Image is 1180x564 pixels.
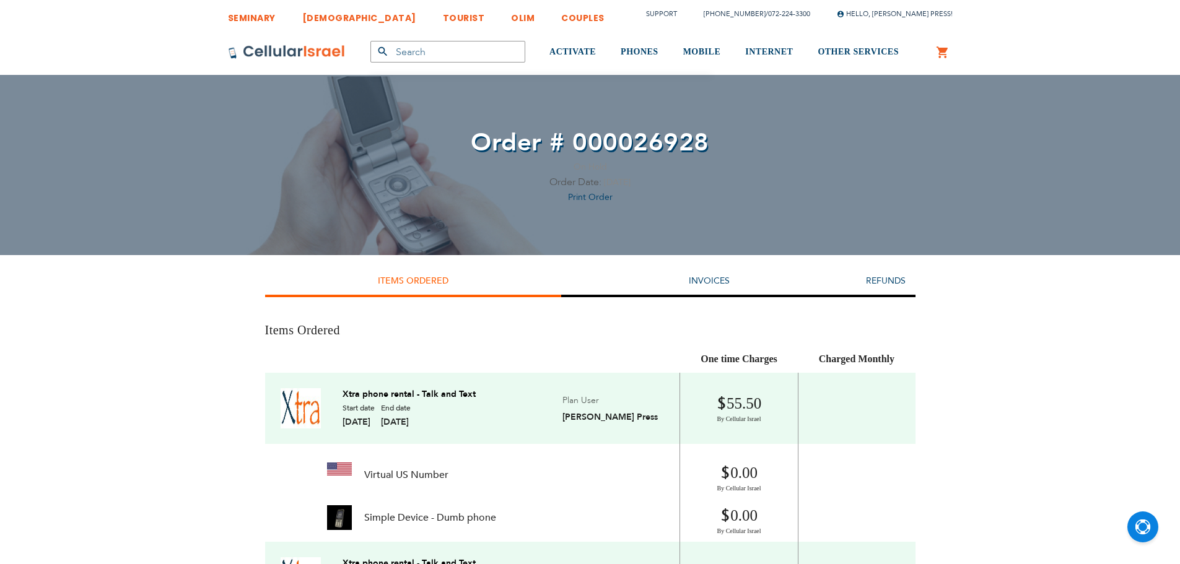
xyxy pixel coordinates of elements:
span: Plan User [562,394,599,406]
strong: Items Ordered [378,275,448,287]
span: Simple Device - Dumb phone [364,511,496,524]
span: INTERNET [745,47,793,56]
a: INTERNET [745,29,793,76]
span: Virtual US Number [364,469,448,481]
span: PHONES [621,47,658,56]
a: PHONES [621,29,658,76]
a: MOBILE [683,29,721,76]
span: Order Date: [549,175,601,189]
a: Xtra phone rental - Talk and Text [343,389,476,400]
span: On Hold [574,161,607,173]
span: ACTIVATE [549,47,596,56]
span: [DATE] [604,176,631,188]
span: [DATE] [381,416,411,428]
li: / [691,5,810,23]
a: SEMINARY [228,3,276,26]
span: By Cellular Israel [689,415,789,423]
td: 0.00 [680,499,798,542]
span: OTHER SERVICES [818,47,899,56]
img: xtra-logo_4.jpg [281,388,321,428]
span: End date [381,403,411,413]
a: [DEMOGRAPHIC_DATA] [302,3,416,26]
a: OTHER SERVICES [818,29,899,76]
a: TOURIST [443,3,485,26]
img: img-20200616-wa0029_1_1.jpg [327,505,352,530]
span: [DATE] [343,416,375,428]
a: COUPLES [561,3,605,26]
span: MOBILE [683,47,721,56]
span: $ [717,394,727,415]
a: Refunds [866,275,906,287]
span: By Cellular Israel [689,527,789,536]
span: $ [720,463,730,484]
span: $ [720,506,730,527]
span: One time Charges [701,354,777,364]
a: Support [646,9,677,19]
img: Cellular Israel Logo [228,45,346,59]
h3: Items Ordered [265,322,916,339]
img: us_flag_1_3.png [327,462,352,475]
span: Start date [343,403,375,413]
span: Hello, [PERSON_NAME] Press! [837,9,953,19]
a: ACTIVATE [549,29,596,76]
span: By Cellular Israel [689,484,789,493]
a: 072-224-3300 [768,9,810,19]
input: Search [370,41,525,63]
span: Order # 000026928 [471,126,709,160]
a: Invoices [689,275,730,287]
td: 0.00 [680,444,798,499]
span: [PERSON_NAME] Press [562,411,658,423]
a: Print Order [568,191,613,203]
td: 55.50 [680,373,798,444]
a: [PHONE_NUMBER] [704,9,766,19]
span: Charged Monthly [819,354,894,364]
a: OLIM [511,3,535,26]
